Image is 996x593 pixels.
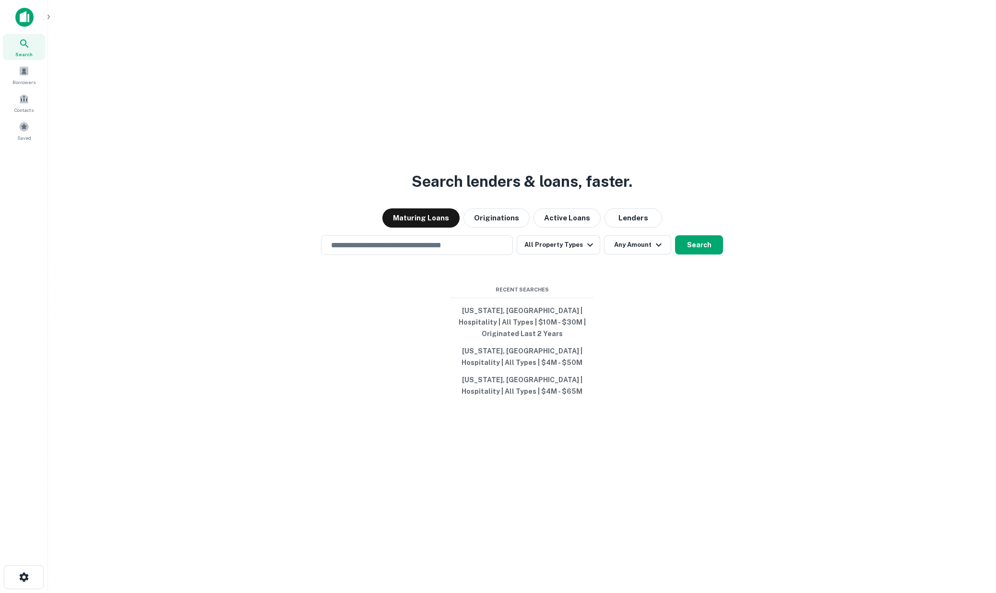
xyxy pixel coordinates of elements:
span: Search [15,50,33,58]
a: Contacts [3,90,45,116]
img: capitalize-icon.png [15,8,34,27]
span: Recent Searches [450,286,594,294]
a: Saved [3,118,45,144]
span: Contacts [14,106,34,114]
button: [US_STATE], [GEOGRAPHIC_DATA] | Hospitality | All Types | $4M - $65M [450,371,594,400]
button: Search [675,235,723,254]
a: Borrowers [3,62,45,88]
button: Any Amount [604,235,671,254]
button: [US_STATE], [GEOGRAPHIC_DATA] | Hospitality | All Types | $4M - $50M [450,342,594,371]
button: [US_STATE], [GEOGRAPHIC_DATA] | Hospitality | All Types | $10M - $30M | Originated Last 2 Years [450,302,594,342]
button: Maturing Loans [382,208,460,228]
h3: Search lenders & loans, faster. [412,170,632,193]
span: Borrowers [12,78,36,86]
button: Active Loans [534,208,601,228]
button: Originations [463,208,530,228]
iframe: Chat Widget [948,516,996,562]
button: All Property Types [517,235,600,254]
span: Saved [17,134,31,142]
a: Search [3,34,45,60]
button: Lenders [605,208,662,228]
